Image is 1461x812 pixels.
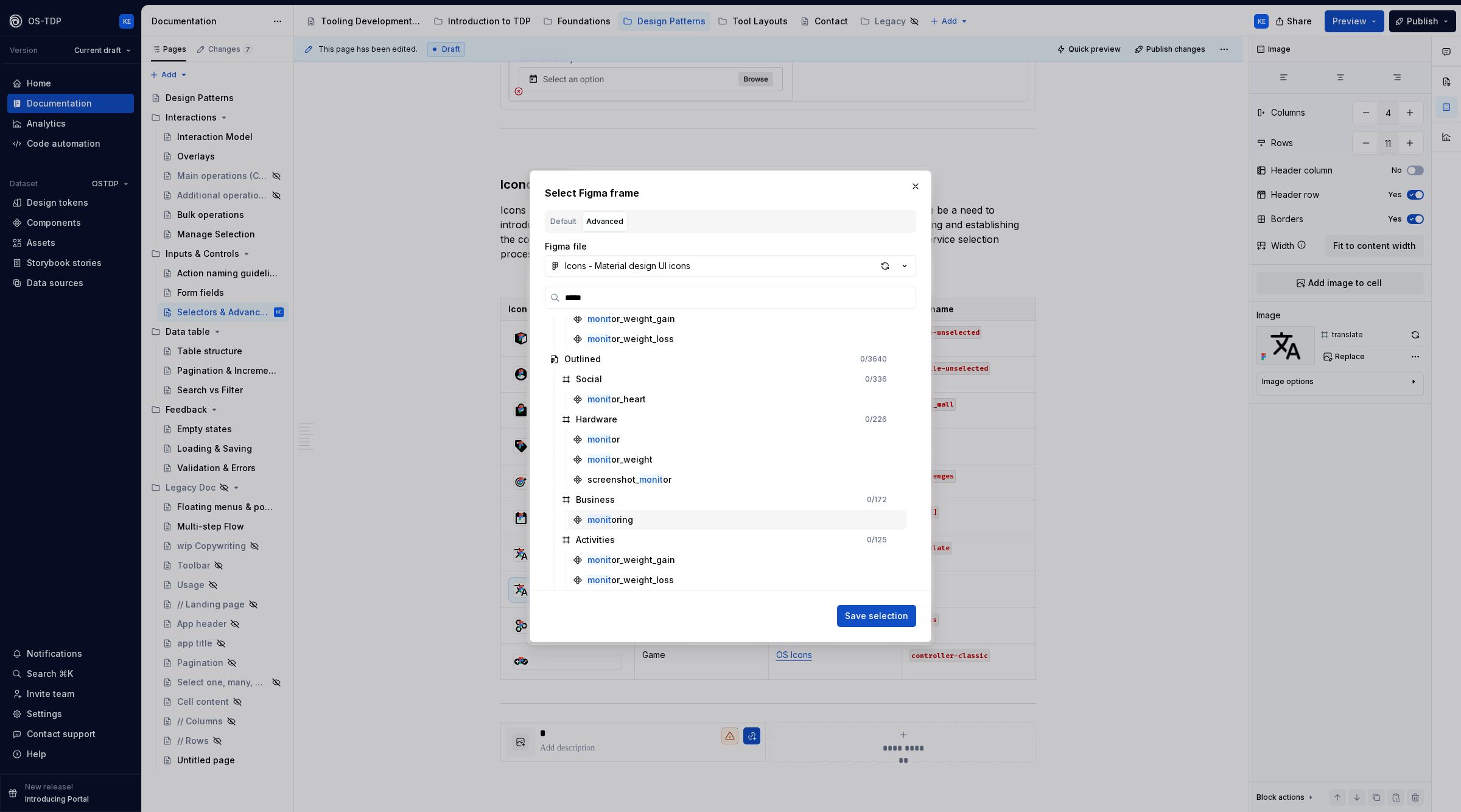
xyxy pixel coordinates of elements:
[576,373,602,385] div: Social
[587,454,611,464] mark: monit
[587,434,611,444] mark: monit
[867,495,887,505] div: 0 / 172
[545,240,587,253] label: Figma file
[576,534,615,546] div: Activities
[545,255,916,277] button: Icons - Material design UI icons
[587,514,633,526] div: oring
[586,215,623,228] div: Advanced
[587,555,611,565] mark: monit
[845,610,908,622] span: Save selection
[587,554,675,566] div: or_weight_gain
[587,333,674,345] div: or_weight_loss
[587,313,675,325] div: or_weight_gain
[576,413,617,425] div: Hardware
[587,393,646,405] div: or_heart
[860,354,887,364] div: 0 / 3640
[587,453,653,466] div: or_weight
[565,260,690,272] div: Icons - Material design UI icons
[865,374,887,384] div: 0 / 336
[587,313,611,324] mark: monit
[587,474,671,486] div: screenshot_ or
[639,474,663,485] mark: monit
[587,433,620,446] div: or
[587,574,674,586] div: or_weight_loss
[867,535,887,545] div: 0 / 125
[865,415,887,424] div: 0 / 226
[550,215,576,228] div: Default
[576,494,615,506] div: Business
[587,575,611,585] mark: monit
[587,394,611,404] mark: monit
[545,186,916,200] h2: Select Figma frame
[587,334,611,344] mark: monit
[587,514,611,525] mark: monit
[564,353,601,365] div: Outlined
[837,605,916,627] button: Save selection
